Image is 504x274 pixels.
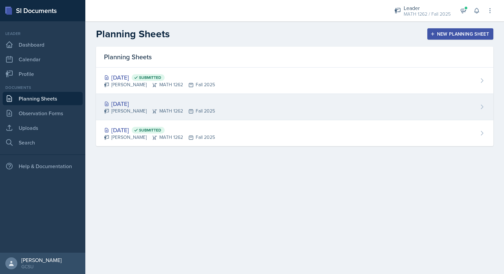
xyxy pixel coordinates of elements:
div: [DATE] [104,99,215,108]
div: [DATE] [104,73,215,82]
span: Submitted [139,75,161,80]
div: MATH 1262 / Fall 2025 [404,11,451,18]
a: Profile [3,67,83,81]
div: [PERSON_NAME] MATH 1262 Fall 2025 [104,134,215,141]
a: Observation Forms [3,107,83,120]
div: [PERSON_NAME] [21,257,62,263]
div: Planning Sheets [96,47,493,68]
div: Leader [3,31,83,37]
a: Search [3,136,83,149]
div: [DATE] [104,126,215,135]
div: Leader [404,4,451,12]
a: [DATE] Submitted [PERSON_NAME]MATH 1262Fall 2025 [96,120,493,146]
div: Help & Documentation [3,159,83,173]
a: [DATE] [PERSON_NAME]MATH 1262Fall 2025 [96,94,493,120]
div: [PERSON_NAME] MATH 1262 Fall 2025 [104,81,215,88]
div: Documents [3,85,83,91]
div: GCSU [21,263,62,270]
a: Uploads [3,121,83,135]
div: [PERSON_NAME] MATH 1262 Fall 2025 [104,108,215,115]
span: Submitted [139,128,161,133]
a: [DATE] Submitted [PERSON_NAME]MATH 1262Fall 2025 [96,68,493,94]
a: Dashboard [3,38,83,51]
h2: Planning Sheets [96,28,170,40]
div: New Planning Sheet [432,31,489,37]
a: Calendar [3,53,83,66]
button: New Planning Sheet [427,28,493,40]
a: Planning Sheets [3,92,83,105]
